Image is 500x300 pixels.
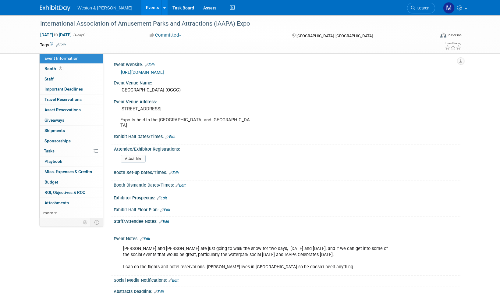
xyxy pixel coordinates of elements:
[44,77,54,81] span: Staff
[73,33,86,37] span: (4 days)
[40,42,66,48] td: Tags
[415,6,429,10] span: Search
[40,187,103,198] a: ROI, Objectives & ROO
[114,287,460,295] div: Abstracts Deadline:
[440,33,446,37] img: Format-Inperson.png
[44,66,63,71] span: Booth
[114,145,458,152] div: Attendee/Exhibitor Registrations:
[407,3,435,13] a: Search
[40,74,103,84] a: Staff
[445,42,461,45] div: Event Rating
[165,135,176,139] a: Edit
[56,43,66,47] a: Edit
[447,33,462,37] div: In-Person
[80,218,91,226] td: Personalize Event Tab Strip
[44,56,79,61] span: Event Information
[114,180,460,188] div: Booth Dismantle Dates/Times:
[40,95,103,105] a: Travel Reservations
[114,78,460,86] div: Event Venue Name:
[78,5,132,10] span: Weston & [PERSON_NAME]
[43,210,53,215] span: more
[58,66,63,71] span: Booth not reserved yet
[44,159,62,164] span: Playbook
[44,180,58,184] span: Budget
[114,97,460,105] div: Event Venue Address:
[44,169,92,174] span: Misc. Expenses & Credits
[44,128,65,133] span: Shipments
[44,148,55,153] span: Tasks
[145,63,155,67] a: Edit
[40,32,72,37] span: [DATE] [DATE]
[40,177,103,187] a: Budget
[40,198,103,208] a: Attachments
[140,237,150,241] a: Edit
[119,243,393,273] div: [PERSON_NAME] and [PERSON_NAME] are just going to walk the show for two days, [DATE] and [DATE], ...
[160,208,170,212] a: Edit
[443,2,455,14] img: Mary Ann Trujillo
[40,136,103,146] a: Sponsorships
[154,290,164,294] a: Edit
[120,106,251,128] pre: [STREET_ADDRESS] Expo is held in the [GEOGRAPHIC_DATA] and [GEOGRAPHIC_DATA]
[114,276,460,284] div: Social Media Notifications:
[399,32,462,41] div: Event Format
[114,168,460,176] div: Booth Set-up Dates/Times:
[44,138,71,143] span: Sponsorships
[40,146,103,156] a: Tasks
[44,97,82,102] span: Travel Reservations
[90,218,103,226] td: Toggle Event Tabs
[40,156,103,166] a: Playbook
[44,107,81,112] span: Asset Reservations
[114,217,460,225] div: Staff/Attendee Notes:
[44,87,83,91] span: Important Deadlines
[147,32,184,38] button: Committed
[118,85,456,95] div: [GEOGRAPHIC_DATA] (OCCC)
[157,196,167,200] a: Edit
[114,234,460,242] div: Event Notes:
[40,5,70,11] img: ExhibitDay
[40,167,103,177] a: Misc. Expenses & Credits
[40,84,103,94] a: Important Deadlines
[114,193,460,201] div: Exhibitor Prospectus:
[38,18,426,29] div: International Association of Amusement Parks and Attractions (IAAPA) Expo
[44,118,64,123] span: Giveaways
[40,208,103,218] a: more
[169,171,179,175] a: Edit
[40,53,103,63] a: Event Information
[114,205,460,213] div: Exhibit Hall Floor Plan:
[44,200,69,205] span: Attachments
[53,32,59,37] span: to
[40,115,103,125] a: Giveaways
[40,126,103,136] a: Shipments
[121,70,164,75] a: [URL][DOMAIN_NAME]
[40,105,103,115] a: Asset Reservations
[168,278,179,283] a: Edit
[114,60,460,68] div: Event Website:
[114,132,460,140] div: Exhibit Hall Dates/Times:
[296,34,373,38] span: [GEOGRAPHIC_DATA], [GEOGRAPHIC_DATA]
[159,220,169,224] a: Edit
[44,190,85,195] span: ROI, Objectives & ROO
[40,64,103,74] a: Booth
[176,183,186,187] a: Edit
